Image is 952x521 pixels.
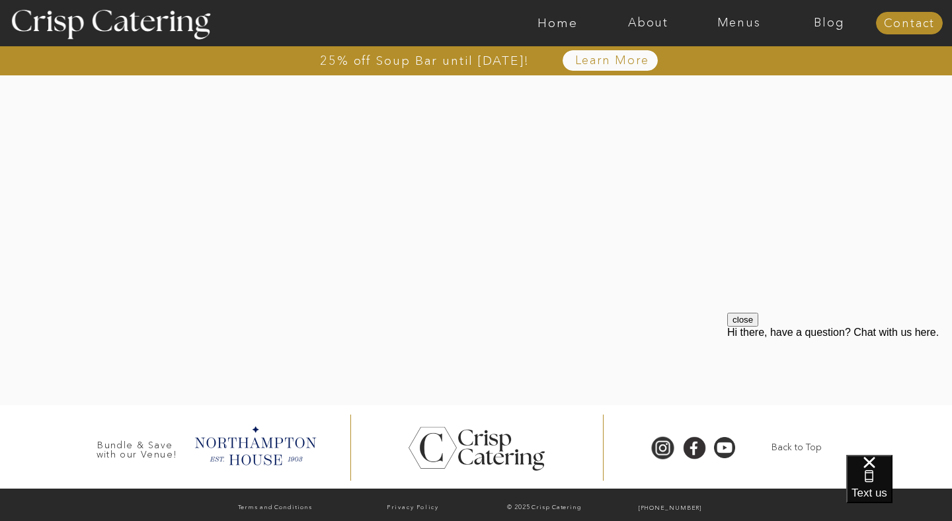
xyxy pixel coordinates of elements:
a: Terms and Conditions [208,501,342,515]
a: Blog [784,17,875,30]
a: Learn More [544,54,680,67]
iframe: podium webchat widget bubble [846,455,952,521]
a: [PHONE_NUMBER] [610,502,731,515]
a: Menus [694,17,784,30]
a: Contact [876,17,943,30]
a: About [603,17,694,30]
iframe: podium webchat widget prompt [727,313,952,471]
a: 25% off Soup Bar until [DATE]! [272,54,577,67]
h3: Bundle & Save with our Venue! [91,440,182,453]
a: Home [512,17,603,30]
a: Privacy Policy [346,501,480,514]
